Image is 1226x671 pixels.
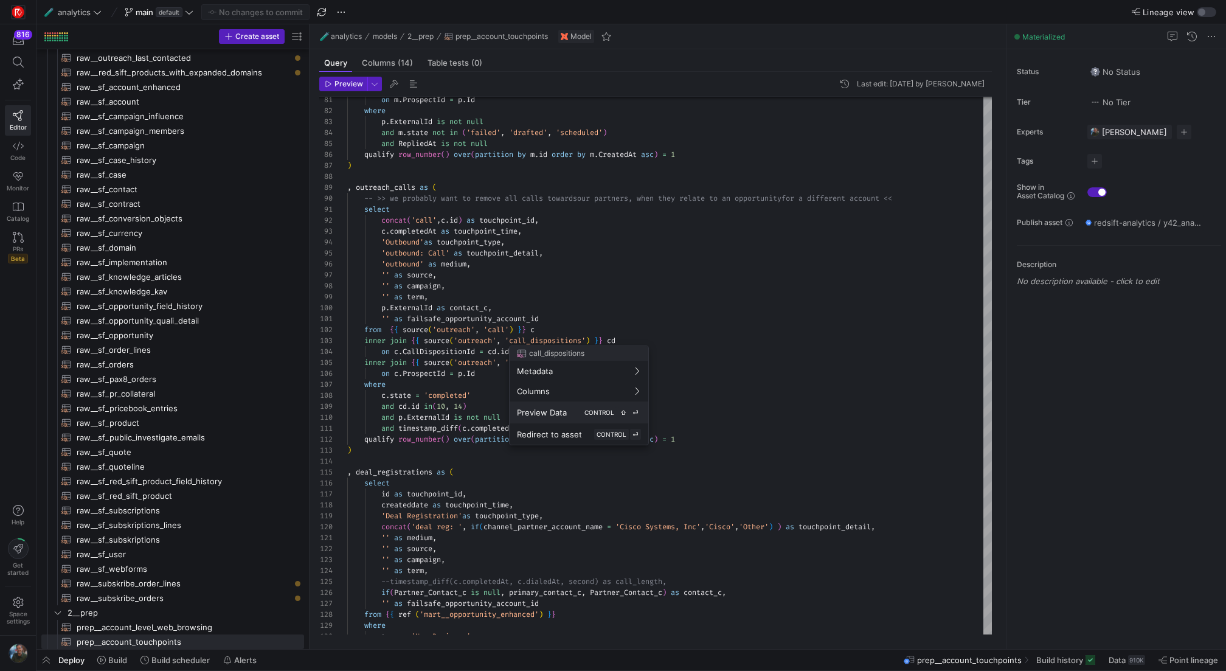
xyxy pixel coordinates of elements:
[620,409,626,416] span: ⇧
[517,408,567,417] span: Preview Data
[517,429,582,439] span: Redirect to asset
[632,431,639,438] span: ⏎
[632,409,639,416] span: ⏎
[529,349,584,358] span: call_dispositions
[517,366,553,376] span: Metadata
[584,409,614,416] span: CONTROL
[597,431,626,438] span: CONTROL
[517,386,550,396] span: Columns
